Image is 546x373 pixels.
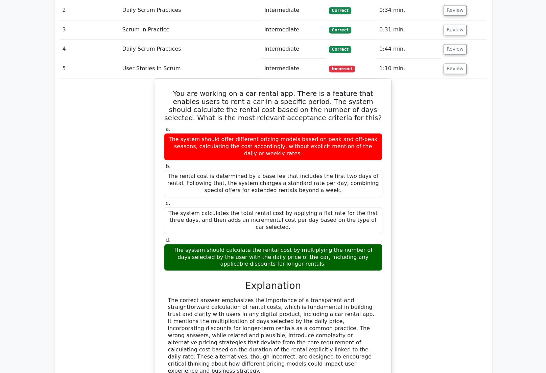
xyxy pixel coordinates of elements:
[262,59,326,78] td: Intermediate
[60,20,120,39] td: 3
[168,280,378,292] h3: Explanation
[60,39,120,59] td: 4
[164,244,382,271] div: The system should calculate the rental cost by multiplying the number of days selected by the use...
[164,170,382,197] div: The rental cost is determined by a base fee that includes the first two days of rental. Following...
[377,39,441,59] td: 0:44 min.
[119,1,261,20] td: Daily Scrum Practices
[164,133,382,160] div: The system should offer different pricing models based on peak and off-peak seasons, calculating ...
[444,25,467,35] button: Review
[444,44,467,54] button: Review
[164,207,382,234] div: The system calculates the total rental cost by applying a flat rate for the first three days, and...
[166,200,170,206] span: c.
[329,46,351,53] span: Correct
[119,39,261,59] td: Daily Scrum Practices
[60,59,120,78] td: 5
[444,5,467,16] button: Review
[166,163,171,169] span: b.
[60,1,120,20] td: 2
[377,1,441,20] td: 0:34 min.
[166,126,171,132] span: a.
[329,7,351,14] span: Correct
[119,20,261,39] td: Scrum in Practice
[163,89,383,122] h5: You are working on a car rental app. There is a feature that enables users to rent a car in a spe...
[377,20,441,39] td: 0:31 min.
[377,59,441,78] td: 1:10 min.
[329,65,355,72] span: Incorrect
[262,39,326,59] td: Intermediate
[329,27,351,33] span: Correct
[262,20,326,39] td: Intermediate
[262,1,326,20] td: Intermediate
[444,63,467,74] button: Review
[166,237,171,243] span: d.
[119,59,261,78] td: User Stories in Scrum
